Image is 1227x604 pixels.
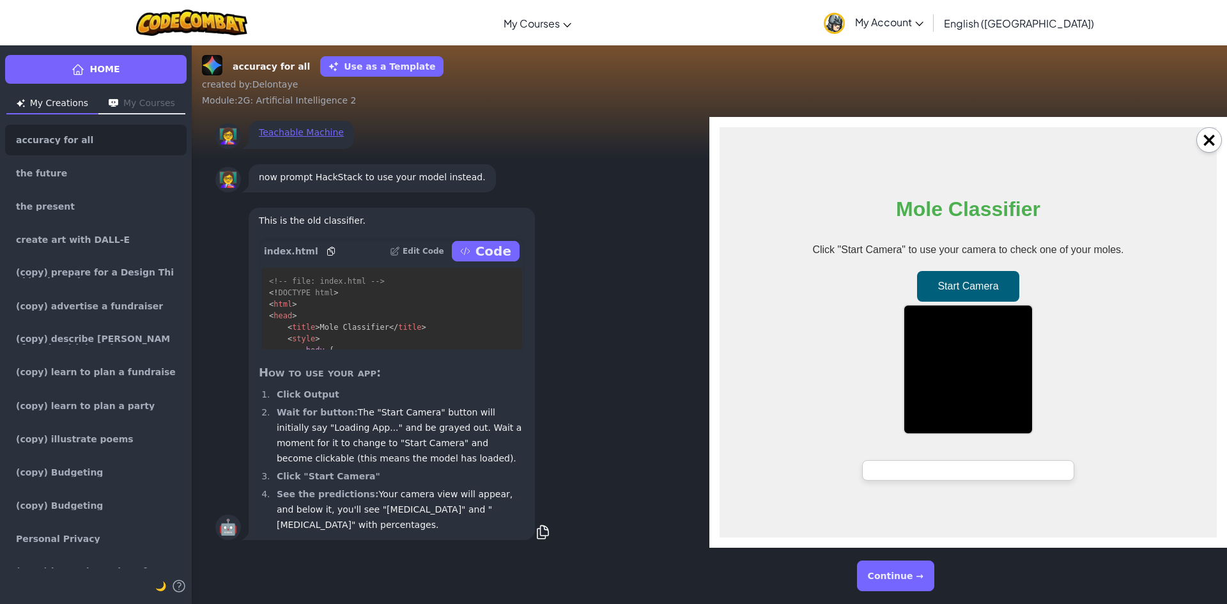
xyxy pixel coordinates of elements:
p: Edit Code [403,246,444,256]
strong: See the predictions: [277,489,379,499]
span: (copy) Budgeting [16,501,103,510]
span: <!-- file: index.html --> [269,277,385,286]
div: 👩‍🏫 [215,167,241,192]
strong: Click Output [277,389,339,399]
span: head [274,311,292,320]
p: This is the old classifier. [259,213,525,228]
a: (copy) describe [PERSON_NAME] cards with bar charts [5,324,187,355]
button: My Creations [6,94,98,114]
a: Home [5,55,187,84]
img: avatar [824,13,845,34]
a: (copy) learn about slang from across the world [5,557,187,587]
span: (copy) learn to plan a fundraiser [16,368,176,378]
span: My Courses [504,17,560,30]
a: My Courses [497,6,578,40]
p: Click "Start Camera" to use your camera to check one of your moles. [93,117,404,128]
span: (copy) prepare for a Design Thinking interview [16,268,176,278]
span: the future [16,169,67,178]
span: html [315,288,334,297]
span: title [398,323,421,332]
span: Home [89,63,120,76]
button: Start Camera [197,144,299,174]
span: accuracy for all [16,136,93,144]
span: create art with DALL-E [16,235,130,244]
a: the future [5,158,187,189]
span: My Account [855,15,923,29]
p: Code [475,242,511,260]
img: Gemini [202,55,222,75]
span: title [292,323,315,332]
span: the present [16,202,75,211]
span: > [315,323,320,332]
div: 🤖 [215,515,241,540]
span: > [315,334,320,343]
span: <! [269,288,278,297]
span: English ([GEOGRAPHIC_DATA]) [944,17,1094,30]
a: (copy) illustrate poems [5,424,187,454]
a: create art with DALL-E [5,224,187,255]
li: The "Start Camera" button will initially say "Loading App..." and be grayed out. Wait a moment fo... [273,405,525,466]
a: (copy) Budgeting [5,490,187,521]
p: now prompt HackStack to use your model instead. [259,169,486,185]
span: > [292,311,297,320]
span: (copy) learn about slang from across the world [16,567,176,577]
button: My Courses [98,94,185,114]
div: Module : 2G: Artificial Intelligence 2 [202,94,1217,107]
span: created by : Delontaye [202,79,298,89]
a: (copy) advertise a fundraiser [5,291,187,321]
strong: Wait for button: [277,407,358,417]
button: Continue → [857,561,934,591]
span: (copy) Budgeting [16,468,103,477]
span: DOCTYPE [278,288,311,297]
span: (copy) illustrate poems [16,435,134,444]
span: { [329,346,334,355]
h1: Mole Classifier [176,70,321,94]
span: > [421,323,426,332]
span: < [288,323,292,332]
span: </ [389,323,398,332]
a: English ([GEOGRAPHIC_DATA]) [938,6,1100,40]
img: CodeCombat logo [136,10,248,36]
span: > [292,300,297,309]
span: (copy) describe [PERSON_NAME] cards with bar charts [16,334,176,345]
span: style [292,334,315,343]
img: Icon [109,99,118,107]
button: 🌙 [155,578,166,594]
span: Personal Privacy [16,534,100,543]
button: Close [1196,127,1222,153]
span: < [269,300,274,309]
span: body [306,346,325,355]
a: (copy) learn to plan a party [5,391,187,421]
a: Personal Privacy [5,523,187,554]
a: (copy) prepare for a Design Thinking interview [5,258,187,288]
div: 👩‍🏫 [215,123,241,149]
button: Use as a Template [320,56,444,77]
span: index.html [264,245,318,258]
img: Icon [17,99,25,107]
span: (copy) learn to plan a party [16,401,155,410]
button: Edit Code [390,241,444,261]
span: > [334,288,338,297]
span: 🌙 [155,581,166,591]
a: accuracy for all [5,125,187,155]
strong: Click "Start Camera" [277,471,380,481]
span: html [274,300,292,309]
a: My Account [817,3,930,43]
button: Code [452,241,520,261]
strong: accuracy for all [233,60,310,74]
a: Teachable Machine [259,127,344,137]
span: Mole Classifier [320,323,389,332]
span: < [269,311,274,320]
h3: How to use your app: [259,364,525,382]
span: < [288,334,292,343]
a: the present [5,191,187,222]
li: Your camera view will appear, and below it, you'll see "[MEDICAL_DATA]" and "[MEDICAL_DATA]" with... [273,486,525,532]
a: (copy) learn to plan a fundraiser [5,357,187,388]
a: (copy) Budgeting [5,457,187,488]
span: (copy) advertise a fundraiser [16,302,163,311]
